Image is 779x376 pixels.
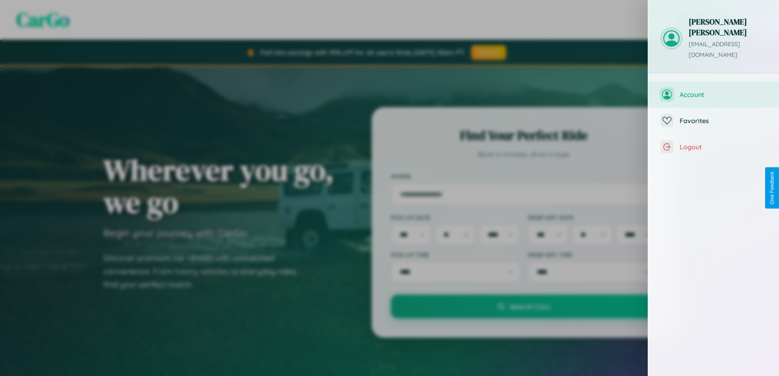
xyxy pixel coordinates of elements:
[689,16,767,38] h3: [PERSON_NAME] [PERSON_NAME]
[648,134,779,160] button: Logout
[680,143,767,151] span: Logout
[769,171,775,205] div: Give Feedback
[648,81,779,108] button: Account
[648,108,779,134] button: Favorites
[680,90,767,99] span: Account
[689,39,767,61] p: [EMAIL_ADDRESS][DOMAIN_NAME]
[680,117,767,125] span: Favorites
